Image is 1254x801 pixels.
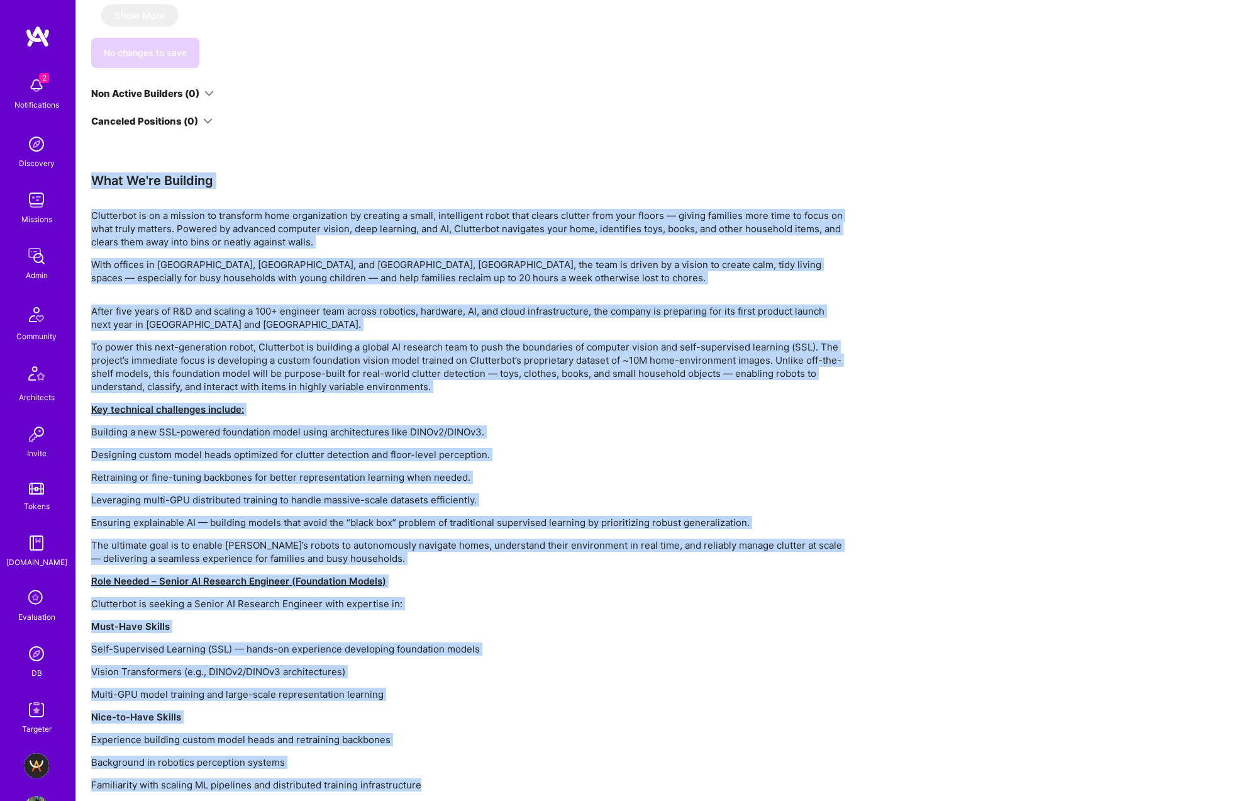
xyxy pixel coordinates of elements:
i: icon ArrowDown [204,89,214,98]
div: Non Active Builders (0) [91,87,199,100]
p: Familiarity with scaling ML pipelines and distributed training infrastructure [91,778,846,792]
div: Evaluation [18,610,55,624]
img: Admin Search [24,641,49,666]
img: Architects [21,361,52,391]
div: Notifications [14,98,59,111]
p: Ensuring explainable AI — building models that avoid the “black box” problem of traditional super... [91,516,846,529]
a: A.Team - Grow A.Team's Community & Demand [21,753,52,778]
div: Discovery [19,157,55,170]
img: admin teamwork [24,244,49,269]
img: Community [21,300,52,330]
div: Canceled Positions (0) [91,115,198,128]
p: Designing custom model heads optimized for clutter detection and floor-level perception. [91,448,846,461]
div: Admin [26,269,48,282]
p: Self-Supervised Learning (SSL) — hands-on experience developing foundation models [91,642,846,656]
div: What We're Building [91,172,846,189]
p: After five years of R&D and scaling a 100+ engineer team across robotics, hardware, AI, and cloud... [91,305,846,331]
div: Architects [19,391,55,404]
p: Building a new SSL-powered foundation model using architectures like DINOv2/DINOv3. [91,425,846,439]
p: Clutterbot is seeking a Senior AI Research Engineer with expertise in: [91,597,846,610]
p: Experience building custom model heads and retraining backbones [91,733,846,746]
img: bell [24,73,49,98]
p: Retraining or fine-tuning backbones for better representation learning when needed. [91,471,846,484]
div: Tokens [24,500,50,513]
div: Targeter [22,722,52,736]
span: 2 [39,73,49,83]
p: To power this next-generation robot, Clutterbot is building a global AI research team to push the... [91,340,846,393]
div: Invite [27,447,47,460]
strong: Must-Have Skills [91,620,170,632]
p: Background in robotics perception systems [91,756,846,769]
img: tokens [29,483,44,495]
img: logo [25,25,50,48]
i: icon ArrowDown [203,116,213,126]
p: The ultimate goal is to enable [PERSON_NAME]’s robots to autonomously navigate homes, understand ... [91,539,846,565]
img: A.Team - Grow A.Team's Community & Demand [24,753,49,778]
p: Clutterbot is on a mission to transform home organization by creating a small, intelligent robot ... [91,209,846,249]
p: Vision Transformers (e.g., DINOv2/DINOv3 architectures) [91,665,846,678]
p: Multi-GPU model training and large-scale representation learning [91,688,846,701]
i: icon SelectionTeam [25,586,48,610]
img: Invite [24,422,49,447]
img: Skill Targeter [24,697,49,722]
u: Role Needed – Senior AI Research Engineer (Foundation Models) [91,575,386,587]
img: teamwork [24,188,49,213]
img: guide book [24,530,49,556]
button: Show More [101,4,179,26]
strong: Nice-to-Have Skills [91,711,181,723]
p: Leveraging multi-GPU distributed training to handle massive-scale datasets efficiently. [91,493,846,507]
img: discovery [24,132,49,157]
p: With offices in [GEOGRAPHIC_DATA], [GEOGRAPHIC_DATA], and [GEOGRAPHIC_DATA], [GEOGRAPHIC_DATA], t... [91,258,846,284]
u: Key technical challenges include: [91,403,244,415]
div: [DOMAIN_NAME] [6,556,67,569]
div: Community [16,330,57,343]
div: DB [31,666,42,680]
div: Missions [21,213,52,226]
